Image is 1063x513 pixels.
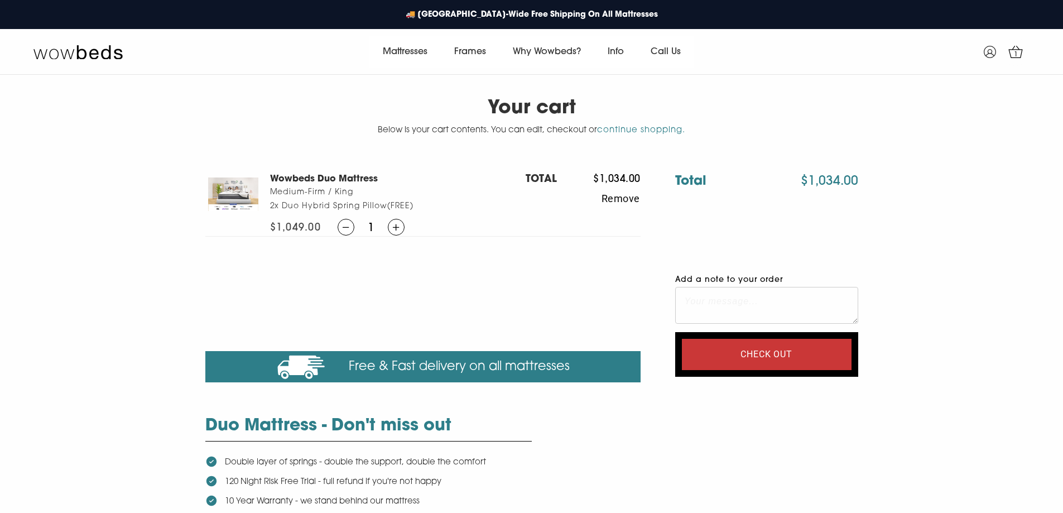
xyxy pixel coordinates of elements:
[441,36,499,68] a: Frames
[225,476,441,492] p: 120 Night Risk Free Trial - full refund if you're not happy
[33,44,123,60] img: Wow Beds Logo
[276,353,326,381] img: notice-icon
[675,273,858,287] label: Add a note to your order
[369,36,441,68] a: Mattresses
[205,415,532,442] h3: Duo Mattress - Don't miss out
[557,173,641,187] span: $1,034.00
[526,173,557,187] h5: TOTAL
[225,496,420,511] p: 10 Year Warranty - we stand behind our mattress
[225,457,486,472] p: Double layer of springs - double the support, double the comfort
[594,36,637,68] a: Info
[675,173,706,191] h3: Total
[775,175,858,189] span: $1,034.00
[1011,49,1022,60] span: 1
[557,187,641,210] button: Remove
[270,219,321,236] span: $1,049.00
[214,353,632,381] p: Free & Fast delivery on all mattresses
[400,3,663,26] a: 🚚 [GEOGRAPHIC_DATA]-Wide Free Shipping On All Mattresses
[1002,38,1030,66] a: 1
[270,199,526,213] span: 2x Duo Hybrid Spring Pillow (FREE)
[205,84,858,120] h2: Your cart
[270,185,526,199] span: Medium-Firm / King
[637,36,694,68] a: Call Us
[270,173,526,185] h3: Wowbeds Duo Mattress
[205,124,858,137] p: Below is your cart contents. You can edit, checkout or
[354,219,388,236] span: 1
[499,36,594,68] a: Why Wowbeds?
[597,126,686,135] a: continue shopping.
[682,339,852,370] input: Check out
